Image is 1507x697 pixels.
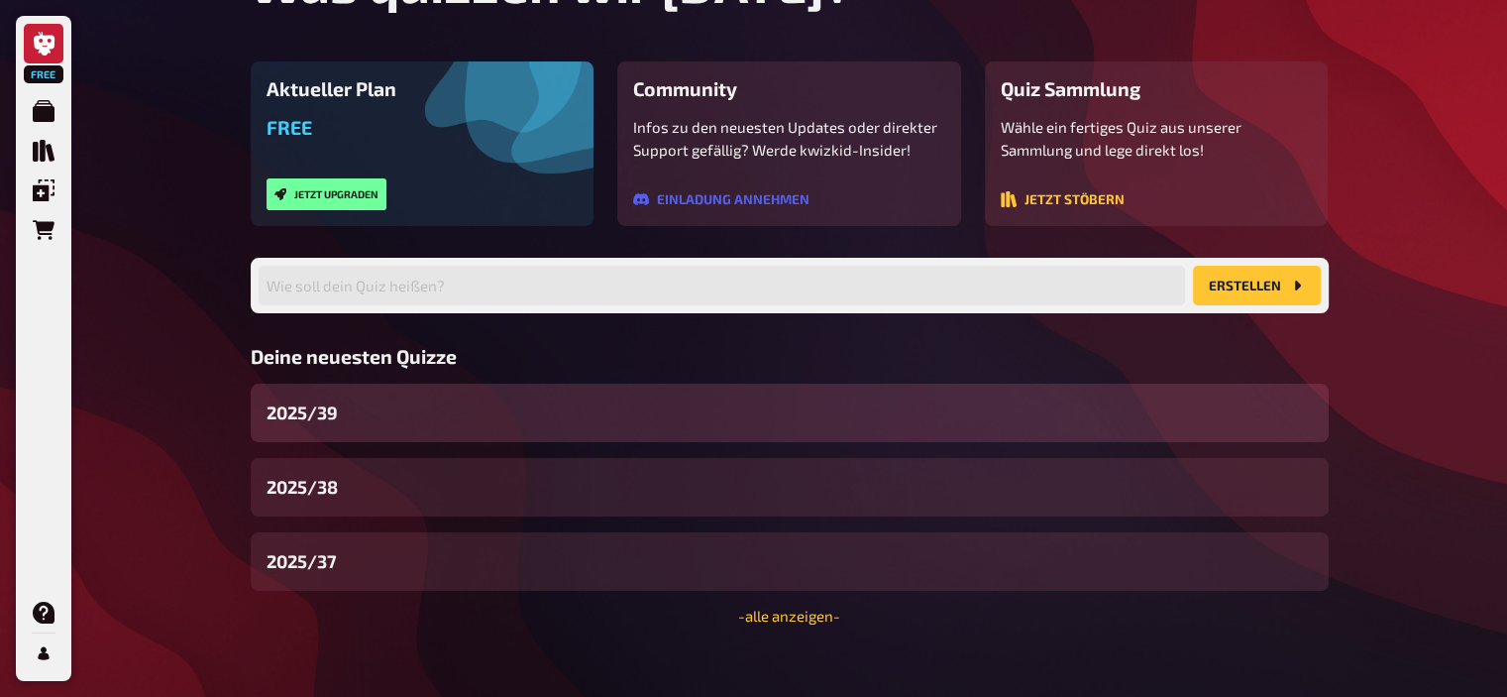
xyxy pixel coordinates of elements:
button: Einladung annehmen [633,191,809,207]
h3: Deine neuesten Quizze [251,345,1329,368]
p: Wähle ein fertiges Quiz aus unserer Sammlung und lege direkt los! [1001,116,1313,161]
span: 2025/38 [267,474,338,501]
a: Einladung annehmen [633,192,809,210]
a: Jetzt stöbern [1001,192,1125,210]
span: Free [26,68,61,80]
p: Infos zu den neuesten Updates oder direkter Support gefällig? Werde kwizkid-Insider! [633,116,945,161]
span: 2025/39 [267,400,338,426]
button: Jetzt upgraden [267,178,386,210]
a: 2025/38 [251,458,1329,517]
h3: Aktueller Plan [267,77,579,100]
h3: Community [633,77,945,100]
button: Erstellen [1193,266,1321,305]
a: -alle anzeigen- [738,607,840,625]
span: 2025/37 [267,548,337,575]
button: Jetzt stöbern [1001,191,1125,207]
input: Wie soll dein Quiz heißen? [259,266,1185,305]
a: 2025/37 [251,532,1329,591]
span: Free [267,116,312,139]
a: 2025/39 [251,384,1329,442]
h3: Quiz Sammlung [1001,77,1313,100]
